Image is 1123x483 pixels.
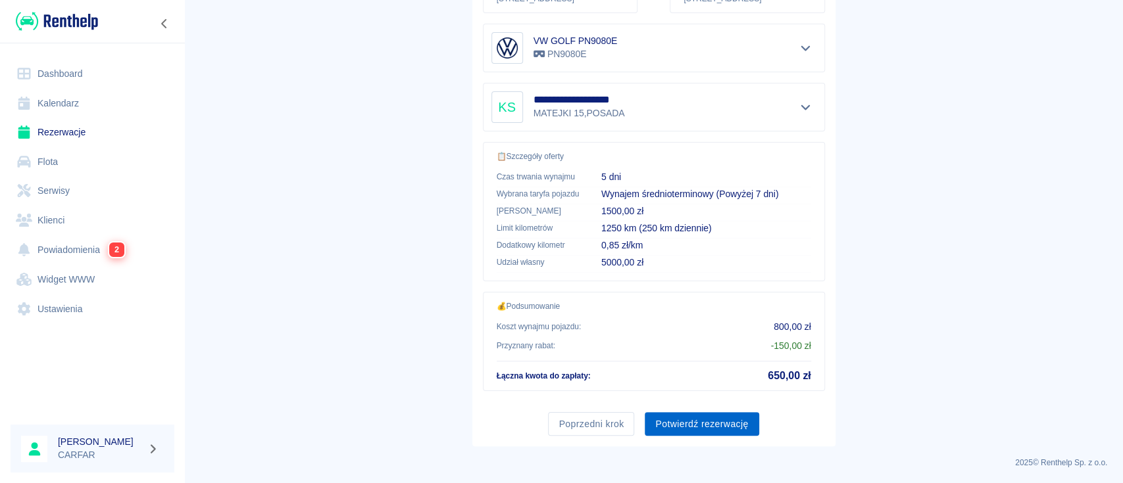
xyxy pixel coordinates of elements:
[795,98,816,116] button: Pokaż szczegóły
[601,187,811,201] p: Wynajem średnioterminowy (Powyżej 7 dni)
[11,147,174,177] a: Flota
[11,265,174,294] a: Widget WWW
[491,91,523,123] div: KS
[601,170,811,184] p: 5 dni
[497,340,555,352] p: Przyznany rabat :
[601,221,811,235] p: 1250 km (250 km dziennie)
[601,239,811,252] p: 0,85 zł/km
[771,339,811,353] p: - 150,00 zł
[548,412,634,436] button: Poprzedni krok
[497,300,811,312] p: 💰 Podsumowanie
[11,11,98,32] a: Renthelp logo
[645,412,759,436] button: Potwierdź rezerwację
[774,320,811,334] p: 800,00 zł
[200,457,1107,469] p: 2025 © Renthelp Sp. z o.o.
[11,235,174,265] a: Powiadomienia2
[497,222,580,234] p: Limit kilometrów
[497,321,582,333] p: Koszt wynajmu pojazdu :
[11,118,174,147] a: Rezerwacje
[11,176,174,206] a: Serwisy
[497,150,811,162] p: 📋 Szczegóły oferty
[601,256,811,269] p: 5000,00 zł
[109,242,124,257] span: 2
[155,15,174,32] button: Zwiń nawigację
[494,35,520,61] img: Image
[11,59,174,89] a: Dashboard
[497,188,580,200] p: Wybrana taryfa pojazdu
[534,106,655,120] p: MATEJKI 15 , POSADA
[16,11,98,32] img: Renthelp logo
[534,34,618,47] h6: VW GOLF PN9080E
[11,89,174,118] a: Kalendarz
[11,294,174,324] a: Ustawienia
[497,256,580,268] p: Udział własny
[601,204,811,218] p: 1500,00 zł
[768,369,811,382] h5: 650,00 zł
[497,239,580,251] p: Dodatkowy kilometr
[58,435,142,448] h6: [PERSON_NAME]
[497,205,580,217] p: [PERSON_NAME]
[534,47,618,61] p: PN9080E
[497,171,580,183] p: Czas trwania wynajmu
[11,206,174,235] a: Klienci
[795,39,816,57] button: Pokaż szczegóły
[497,370,591,382] p: Łączna kwota do zapłaty :
[58,448,142,462] p: CARFAR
